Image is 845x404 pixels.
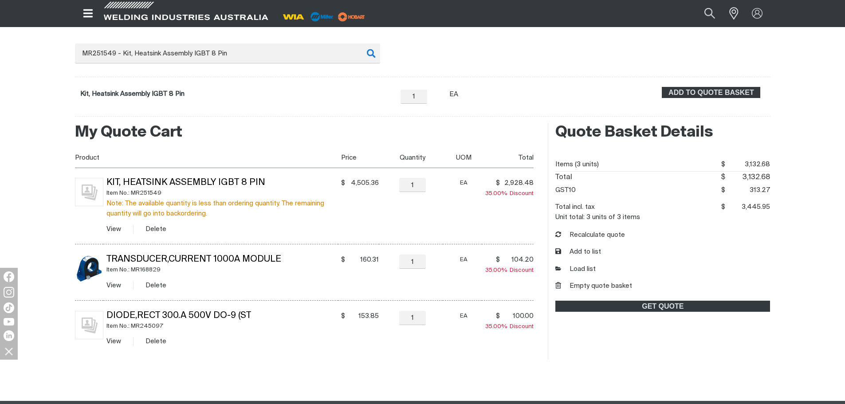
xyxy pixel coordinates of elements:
span: $ [496,312,500,321]
button: Delete Diode,Rect 300.A 500V Do-9 (St [145,336,166,346]
div: Item No.: MR168829 [106,265,338,275]
span: $ [496,179,500,188]
img: No image for this product [75,178,103,206]
div: Note: The available quantity is less than ordering quantity. The remaining quantity will go into ... [106,198,338,219]
button: Recalculate quote [555,230,625,240]
a: Kit, Heatsink Assembly IGBT 8 Pin [80,90,185,97]
span: 35.00% [485,324,510,329]
dt: Total [555,172,572,184]
div: Item No.: MR245097 [106,321,338,331]
a: GET QUOTE [555,301,770,312]
button: Empty quote basket [555,281,632,291]
span: ADD TO QUOTE BASKET [663,87,759,98]
div: EA [446,311,482,321]
span: 3,132.68 [725,158,770,171]
span: GET QUOTE [556,301,769,312]
span: 35.00% [485,267,510,273]
button: Search products [695,4,725,24]
button: Delete Transducer,Current 1000A Module [145,280,166,290]
img: Instagram [4,287,14,298]
span: $ [721,204,725,210]
th: Product [75,148,338,168]
th: Price [338,148,379,168]
span: 160.31 [348,255,379,264]
dt: Unit total: 3 units of 3 items [555,214,640,220]
a: Transducer,Current 1000A Module [106,255,281,264]
button: Delete Kit, Heatsink Assembly IGBT 8 Pin [145,224,166,234]
div: Item No.: MR251549 [106,188,338,198]
span: 3,445.95 [725,200,770,214]
span: 104.20 [503,255,534,264]
img: YouTube [4,318,14,326]
span: $ [341,255,345,264]
span: Discount [485,267,534,273]
button: Add to list [555,247,601,257]
span: $ [721,187,725,193]
a: View Diode,Rect 300.A 500V Do-9 (St [106,338,121,345]
button: Add Kit, Heatsink Assembly IGBT 8 Pin to the shopping cart [662,87,760,98]
img: TikTok [4,302,14,313]
a: Kit, Heatsink Assembly IGBT 8 Pin [106,178,265,187]
span: 4,505.36 [348,179,379,188]
dt: Items (3 units) [555,158,599,171]
img: Facebook [4,271,14,282]
div: EA [449,90,459,100]
span: 100.00 [503,312,534,321]
div: Product or group for quick order [75,43,770,117]
img: LinkedIn [4,330,14,341]
span: 313.27 [725,184,770,197]
h2: Quote Basket Details [555,123,770,142]
img: No image for this product [75,311,103,339]
div: EA [446,178,482,188]
a: View Transducer,Current 1000A Module [106,282,121,289]
img: Transducer,Current 1000A Module [75,255,103,283]
th: UOM [443,148,482,168]
span: $ [721,174,725,181]
span: 2,928.48 [503,179,534,188]
a: Diode,Rect 300.A 500V Do-9 (St [106,311,251,320]
th: Total [482,148,534,168]
input: Product name or item number... [683,4,724,24]
a: View Kit, Heatsink Assembly IGBT 8 Pin [106,226,121,232]
span: $ [496,255,500,264]
span: 35.00% [485,191,510,196]
span: 153.85 [348,312,379,321]
a: Load list [555,264,596,275]
dt: Total incl. tax [555,200,595,214]
span: $ [341,179,345,188]
img: miller [335,10,368,24]
img: hide socials [1,344,16,359]
span: 3,132.68 [725,172,770,184]
span: $ [721,161,725,168]
th: Quantity [379,148,443,168]
span: Discount [485,191,534,196]
h2: My Quote Cart [75,123,534,142]
span: $ [341,312,345,321]
input: Product name or item number... [75,43,380,63]
a: miller [335,13,368,20]
dt: GST10 [555,184,576,197]
div: EA [446,255,482,265]
span: Discount [485,324,534,329]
